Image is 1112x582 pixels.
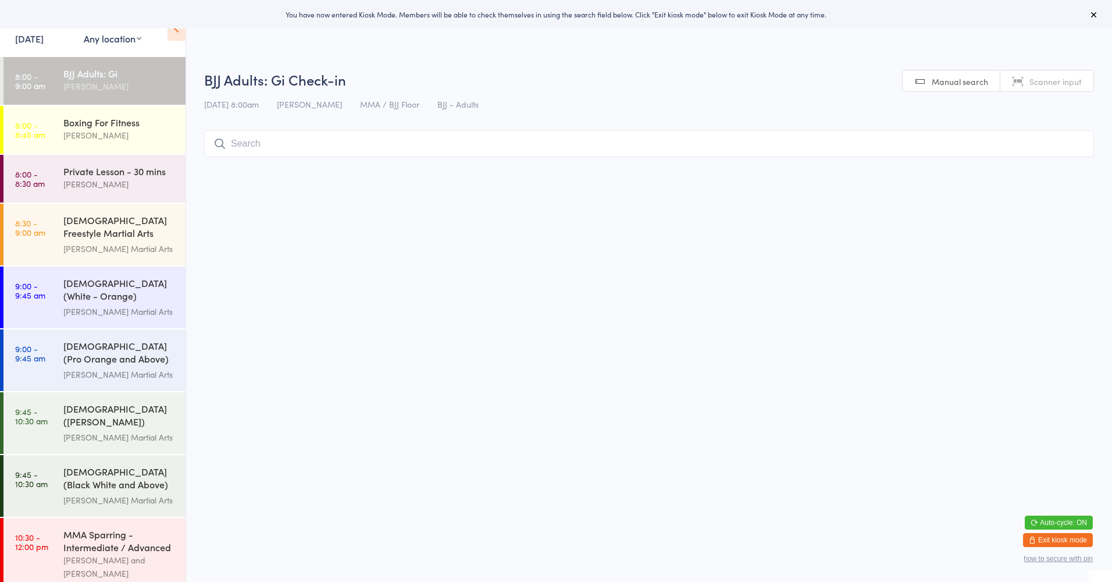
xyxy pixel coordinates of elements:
div: [PERSON_NAME] Martial Arts [63,305,176,318]
div: [PERSON_NAME] [63,178,176,191]
h2: BJJ Adults: Gi Check-in [204,70,1094,89]
span: Manual search [932,76,988,87]
a: 9:00 -9:45 am[DEMOGRAPHIC_DATA] (Pro Orange and Above) Freestyle Martial Art...[PERSON_NAME] Mart... [3,329,186,391]
time: 8:00 - 8:45 am [15,120,45,139]
div: BJJ Adults: Gi [63,67,176,80]
button: Auto-cycle: ON [1025,516,1093,530]
input: Search [204,130,1094,157]
time: 9:00 - 9:45 am [15,281,45,300]
div: [PERSON_NAME] Martial Arts [63,242,176,255]
div: [DEMOGRAPHIC_DATA] (Black White and Above) Freestyle Martial ... [63,465,176,494]
div: [PERSON_NAME] Martial Arts [63,431,176,444]
a: 9:45 -10:30 am[DEMOGRAPHIC_DATA] ([PERSON_NAME]) Freestyle Martial Arts[PERSON_NAME] Martial Arts [3,392,186,454]
div: [PERSON_NAME] and [PERSON_NAME] [63,553,176,580]
div: [DEMOGRAPHIC_DATA] (White - Orange) Freestyle Martial Arts [63,276,176,305]
div: Private Lesson - 30 mins [63,165,176,178]
time: 8:00 - 9:00 am [15,72,45,90]
a: 8:30 -9:00 am[DEMOGRAPHIC_DATA] Freestyle Martial Arts (Little Heroes)[PERSON_NAME] Martial Arts [3,204,186,265]
span: MMA / BJJ Floor [360,98,419,110]
time: 10:30 - 12:00 pm [15,533,48,551]
time: 9:00 - 9:45 am [15,344,45,363]
a: 8:00 -9:00 amBJJ Adults: Gi[PERSON_NAME] [3,57,186,105]
a: [DATE] [15,32,44,45]
div: You have now entered Kiosk Mode. Members will be able to check themselves in using the search fie... [19,9,1093,19]
div: [PERSON_NAME] Martial Arts [63,494,176,507]
div: MMA Sparring - Intermediate / Advanced [63,528,176,553]
div: Any location [84,32,141,45]
div: Boxing For Fitness [63,116,176,129]
a: 9:45 -10:30 am[DEMOGRAPHIC_DATA] (Black White and Above) Freestyle Martial ...[PERSON_NAME] Marti... [3,455,186,517]
div: [PERSON_NAME] [63,80,176,93]
a: 8:00 -8:45 amBoxing For Fitness[PERSON_NAME] [3,106,186,154]
a: 9:00 -9:45 am[DEMOGRAPHIC_DATA] (White - Orange) Freestyle Martial Arts[PERSON_NAME] Martial Arts [3,267,186,328]
span: [PERSON_NAME] [277,98,342,110]
button: how to secure with pin [1024,555,1093,563]
time: 8:30 - 9:00 am [15,218,45,237]
time: 9:45 - 10:30 am [15,470,48,488]
span: Scanner input [1029,76,1082,87]
a: 8:00 -8:30 amPrivate Lesson - 30 mins[PERSON_NAME] [3,155,186,203]
span: BJJ - Adults [437,98,479,110]
div: [DEMOGRAPHIC_DATA] (Pro Orange and Above) Freestyle Martial Art... [63,339,176,368]
button: Exit kiosk mode [1023,533,1093,547]
div: [PERSON_NAME] Martial Arts [63,368,176,381]
div: [DEMOGRAPHIC_DATA] Freestyle Martial Arts (Little Heroes) [63,214,176,242]
time: 8:00 - 8:30 am [15,169,45,188]
div: [DEMOGRAPHIC_DATA] ([PERSON_NAME]) Freestyle Martial Arts [63,402,176,431]
div: [PERSON_NAME] [63,129,176,142]
span: [DATE] 8:00am [204,98,259,110]
time: 9:45 - 10:30 am [15,407,48,425]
